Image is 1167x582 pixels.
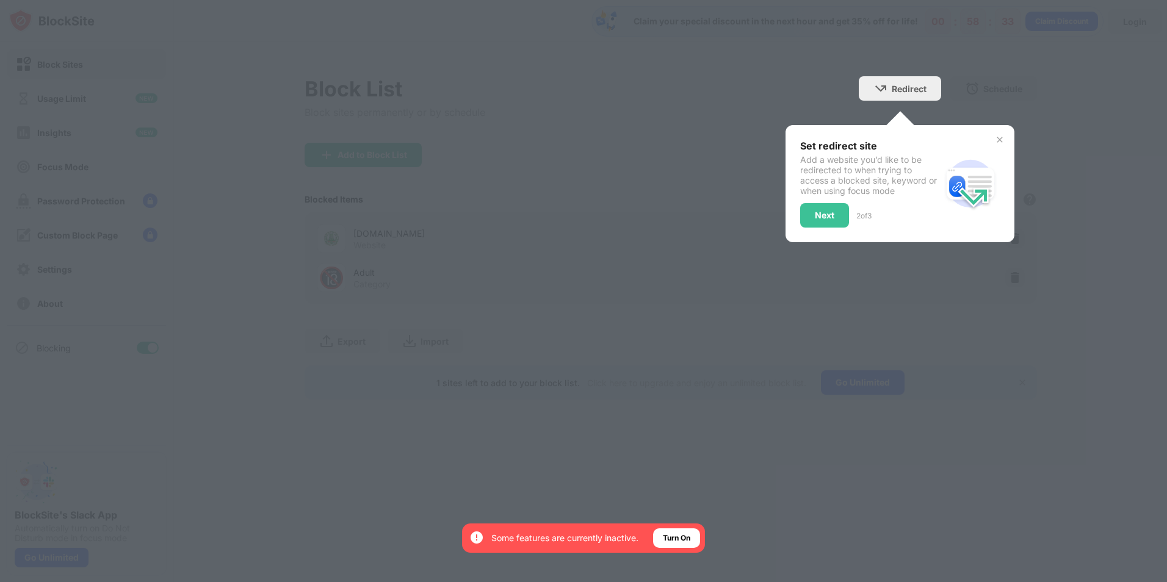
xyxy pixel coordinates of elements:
[995,135,1005,145] img: x-button.svg
[815,210,834,220] div: Next
[469,530,484,545] img: error-circle-white.svg
[892,84,927,94] div: Redirect
[800,140,941,152] div: Set redirect site
[800,154,941,196] div: Add a website you’d like to be redirected to when trying to access a blocked site, keyword or whe...
[663,532,690,544] div: Turn On
[856,211,872,220] div: 2 of 3
[491,532,638,544] div: Some features are currently inactive.
[941,154,1000,213] img: redirect.svg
